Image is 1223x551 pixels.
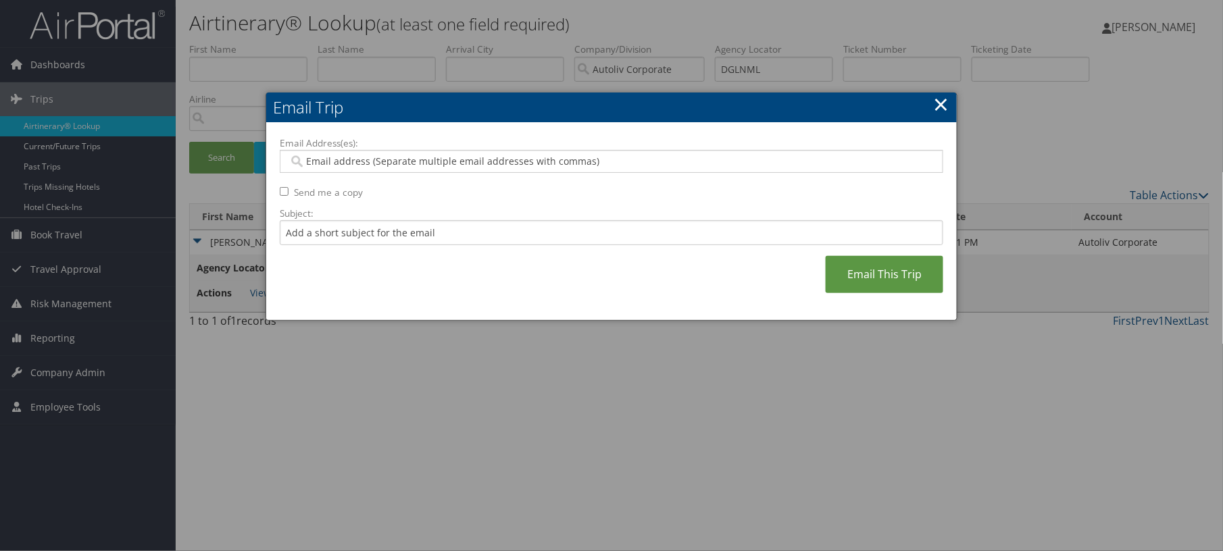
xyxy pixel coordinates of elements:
[294,186,363,199] label: Send me a copy
[934,90,949,117] a: ×
[280,136,943,150] label: Email Address(es):
[826,256,943,293] a: Email This Trip
[266,93,957,122] h2: Email Trip
[289,155,922,168] input: Email address (Separate multiple email addresses with commas)
[280,220,943,245] input: Add a short subject for the email
[280,207,943,220] label: Subject:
